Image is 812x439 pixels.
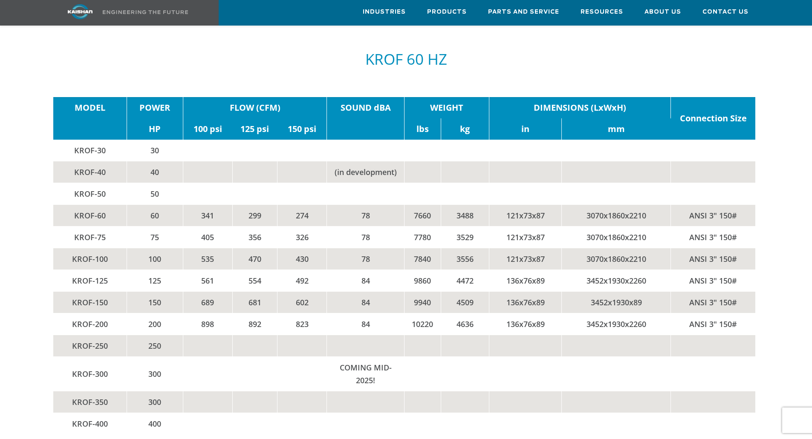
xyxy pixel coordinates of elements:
[327,357,404,391] td: COMING MID-2025!
[127,97,183,118] td: POWER
[53,97,127,118] td: MODEL
[670,227,755,248] td: ANSI 3" 150#
[489,313,562,335] td: 136x76x89
[562,118,670,140] td: mm
[232,313,277,335] td: 892
[670,248,755,270] td: ANSI 3" 150#
[562,292,670,313] td: 3452x1930x89
[670,313,755,335] td: ANSI 3" 150#
[562,313,670,335] td: 3452x1930x2260
[489,227,562,248] td: 121x73x87
[327,292,404,313] td: 84
[562,205,670,227] td: 3070x1860x2210
[232,292,277,313] td: 681
[441,205,489,227] td: 3488
[127,118,183,140] td: HP
[232,205,277,227] td: 299
[127,227,183,248] td: 75
[644,7,681,17] span: About Us
[183,313,232,335] td: 898
[127,335,183,357] td: 250
[127,357,183,391] td: 300
[562,227,670,248] td: 3070x1860x2210
[277,313,327,335] td: 823
[581,7,623,17] span: Resources
[127,413,183,435] td: 400
[48,4,112,19] img: kaishan logo
[670,205,755,227] td: ANSI 3" 150#
[277,270,327,292] td: 492
[581,0,623,23] a: Resources
[327,227,404,248] td: 78
[53,248,127,270] td: KROF-100
[183,205,232,227] td: 341
[489,205,562,227] td: 121x73x87
[489,270,562,292] td: 136x76x89
[127,161,183,183] td: 40
[127,313,183,335] td: 200
[670,292,755,313] td: ANSI 3" 150#
[404,227,441,248] td: 7780
[53,270,127,292] td: KROF-125
[127,183,183,205] td: 50
[488,7,559,17] span: Parts and Service
[644,0,681,23] a: About Us
[183,292,232,313] td: 689
[127,248,183,270] td: 100
[127,292,183,313] td: 150
[404,118,441,140] td: lbs
[232,227,277,248] td: 356
[183,97,327,118] td: FLOW (CFM)
[441,313,489,335] td: 4636
[183,248,232,270] td: 535
[441,248,489,270] td: 3556
[327,313,404,335] td: 84
[441,292,489,313] td: 4509
[53,161,127,183] td: KROF-40
[127,391,183,413] td: 300
[670,270,755,292] td: ANSI 3" 150#
[327,205,404,227] td: 78
[489,97,670,118] td: DIMENSIONS (LxWxH)
[277,227,327,248] td: 326
[277,118,327,140] td: 150 psi
[702,0,748,23] a: Contact Us
[183,227,232,248] td: 405
[670,97,755,140] td: Connection Size
[441,227,489,248] td: 3529
[404,270,441,292] td: 9860
[53,292,127,313] td: KROF-150
[427,7,467,17] span: Products
[363,0,406,23] a: Industries
[277,292,327,313] td: 602
[404,248,441,270] td: 7840
[702,7,748,17] span: Contact Us
[232,270,277,292] td: 554
[53,335,127,357] td: KROF-250
[53,227,127,248] td: KROF-75
[53,183,127,205] td: KROF-50
[489,248,562,270] td: 121x73x87
[127,270,183,292] td: 125
[183,270,232,292] td: 561
[404,292,441,313] td: 9940
[53,413,127,435] td: KROF-400
[277,248,327,270] td: 430
[404,313,441,335] td: 10220
[232,118,277,140] td: 125 psi
[127,140,183,161] td: 30
[327,97,404,118] td: SOUND dBA
[441,118,489,140] td: kg
[427,0,467,23] a: Products
[562,270,670,292] td: 3452x1930x2260
[127,205,183,227] td: 60
[363,7,406,17] span: Industries
[53,391,127,413] td: KROF-350
[53,140,127,161] td: KROF-30
[327,161,404,183] td: (in development)
[53,205,127,227] td: KROF-60
[103,10,188,14] img: Engineering the future
[327,270,404,292] td: 84
[489,118,562,140] td: in
[404,97,489,118] td: WEIGHT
